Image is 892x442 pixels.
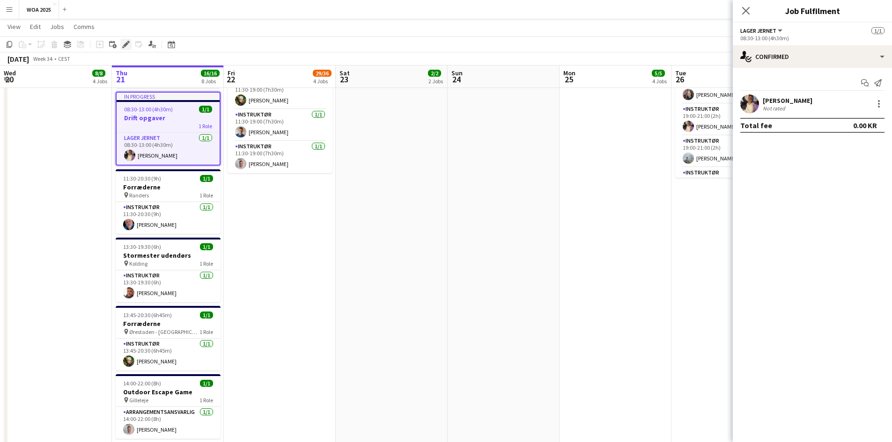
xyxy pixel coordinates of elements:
app-card-role: Instruktør1/111:30-19:00 (7h30m)[PERSON_NAME] [228,141,332,173]
app-card-role: Instruktør1/111:30-19:00 (7h30m)[PERSON_NAME] [228,109,332,141]
span: 1 Role [199,192,213,199]
span: 1/1 [199,106,212,113]
span: 1/1 [200,175,213,182]
div: In progress [117,93,220,100]
span: Randers [129,192,149,199]
span: 1/1 [871,27,885,34]
app-card-role: Instruktør1/113:30-19:30 (6h)[PERSON_NAME] [116,270,221,302]
h3: Job Fulfilment [733,5,892,17]
span: 23 [338,74,350,85]
div: Confirmed [733,45,892,68]
h3: Outdoor Escape Game [116,388,221,396]
span: 11:30-20:30 (9h) [123,175,161,182]
h3: Drift opgaver [117,114,220,122]
div: [DATE] [7,54,29,64]
span: 1/1 [200,243,213,250]
span: 22 [226,74,235,85]
div: 4 Jobs [652,78,667,85]
app-card-role: Instruktør1/119:00-21:00 (2h)[PERSON_NAME] [675,136,780,167]
app-job-card: 14:00-22:00 (8h)1/1Outdoor Escape Game Gilleleje1 RoleArrangementsansvarlig1/114:00-22:00 (8h)[PE... [116,374,221,439]
app-card-role: Instruktør1/119:00-21:00 (2h) [675,167,780,199]
div: Total fee [740,121,772,130]
h3: Forræderne [116,183,221,191]
span: Jobs [50,22,64,31]
span: Wed [4,69,16,77]
span: 1 Role [199,260,213,267]
app-card-role: Instruktør1/111:30-19:00 (7h30m)[PERSON_NAME] [228,78,332,109]
span: 1 Role [199,397,213,404]
span: 14:00-22:00 (8h) [123,380,161,387]
span: Lager Jernet [740,27,776,34]
span: 1 Role [199,328,213,335]
span: Ørestaden - [GEOGRAPHIC_DATA] [129,328,199,335]
app-job-card: 13:30-19:30 (6h)1/1Stormester udendørs Kolding1 RoleInstruktør1/113:30-19:30 (6h)[PERSON_NAME] [116,238,221,302]
a: Comms [70,21,98,33]
a: Jobs [46,21,68,33]
app-card-role: Instruktør1/113:45-20:30 (6h45m)[PERSON_NAME] [116,339,221,370]
span: Kolding [129,260,147,267]
span: 1/1 [200,380,213,387]
app-card-role: Instruktør1/119:00-20:00 (1h)[PERSON_NAME] [675,72,780,104]
a: Edit [26,21,44,33]
span: 8/8 [92,70,105,77]
span: 13:30-19:30 (6h) [123,243,161,250]
app-job-card: 11:30-19:00 (7h30m)3/3Outdoor Escape Game Helsingør3 RolesInstruktør1/111:30-19:00 (7h30m)[PERSON... [228,45,332,173]
div: 8 Jobs [201,78,219,85]
span: View [7,22,21,31]
span: 2/2 [428,70,441,77]
div: 2 Jobs [428,78,443,85]
span: 1/1 [200,312,213,319]
span: Gilleleje [129,397,148,404]
span: 13:45-20:30 (6h45m) [123,312,172,319]
div: [PERSON_NAME] [763,96,812,105]
span: Mon [563,69,575,77]
h3: Stormester udendørs [116,251,221,260]
h3: Forræderne [116,319,221,328]
span: 25 [562,74,575,85]
button: WOA 2025 [19,0,59,19]
a: View [4,21,24,33]
div: CEST [58,55,70,62]
span: 16/16 [201,70,220,77]
app-card-role: Lager Jernet1/108:30-13:00 (4h30m)[PERSON_NAME] [117,133,220,165]
app-job-card: 19:00-21:00 (2h)5/5WOA Olympics Comwell Kolding5 RolesInstruktør1/119:00-20:00 (1h)[PERSON_NAME]I... [675,39,780,178]
span: Fri [228,69,235,77]
span: 29/36 [313,70,332,77]
span: Sat [339,69,350,77]
app-card-role: Instruktør1/111:30-20:30 (9h)[PERSON_NAME] [116,202,221,234]
app-job-card: 11:30-20:30 (9h)1/1Forræderne Randers1 RoleInstruktør1/111:30-20:30 (9h)[PERSON_NAME] [116,169,221,234]
span: 08:30-13:00 (4h30m) [124,106,173,113]
span: Comms [74,22,95,31]
div: 4 Jobs [93,78,107,85]
button: Lager Jernet [740,27,784,34]
app-job-card: 13:45-20:30 (6h45m)1/1Forræderne Ørestaden - [GEOGRAPHIC_DATA]1 RoleInstruktør1/113:45-20:30 (6h4... [116,306,221,370]
span: 24 [450,74,463,85]
span: Tue [675,69,686,77]
app-card-role: Instruktør1/119:00-21:00 (2h)[PERSON_NAME] [675,104,780,136]
span: 26 [674,74,686,85]
div: Not rated [763,105,787,112]
div: 08:30-13:00 (4h30m) [740,35,885,42]
span: Thu [116,69,127,77]
span: 1 Role [199,123,212,130]
div: 0.00 KR [853,121,877,130]
span: 21 [114,74,127,85]
div: 4 Jobs [313,78,331,85]
span: Sun [451,69,463,77]
span: 5/5 [652,70,665,77]
span: Week 34 [31,55,54,62]
span: 20 [2,74,16,85]
span: Edit [30,22,41,31]
app-job-card: In progress08:30-13:00 (4h30m)1/1Drift opgaver1 RoleLager Jernet1/108:30-13:00 (4h30m)[PERSON_NAME] [116,92,221,166]
app-card-role: Arrangementsansvarlig1/114:00-22:00 (8h)[PERSON_NAME] [116,407,221,439]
